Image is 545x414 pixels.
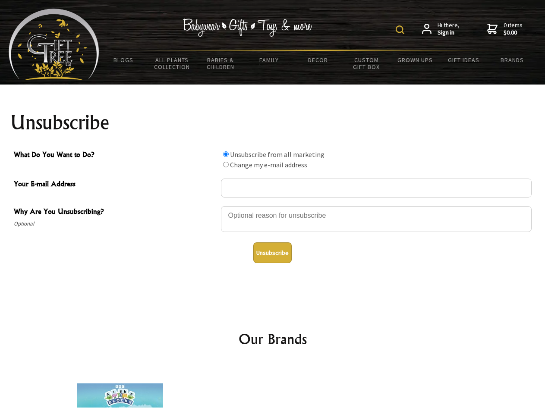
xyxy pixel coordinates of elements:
[223,162,229,167] input: What Do You Want to Do?
[253,242,292,263] button: Unsubscribe
[221,206,532,232] textarea: Why Are You Unsubscribing?
[422,22,460,37] a: Hi there,Sign in
[14,206,217,219] span: Why Are You Unsubscribing?
[196,51,245,76] a: Babies & Children
[396,25,404,34] img: product search
[14,179,217,191] span: Your E-mail Address
[438,22,460,37] span: Hi there,
[504,21,523,37] span: 0 items
[293,51,342,69] a: Decor
[221,179,532,198] input: Your E-mail Address
[17,329,528,349] h2: Our Brands
[14,219,217,229] span: Optional
[148,51,197,76] a: All Plants Collection
[439,51,488,69] a: Gift Ideas
[230,160,307,169] label: Change my e-mail address
[230,150,324,159] label: Unsubscribe from all marketing
[9,9,99,80] img: Babyware - Gifts - Toys and more...
[504,29,523,37] strong: $0.00
[391,51,439,69] a: Grown Ups
[438,29,460,37] strong: Sign in
[342,51,391,76] a: Custom Gift Box
[183,19,312,37] img: Babywear - Gifts - Toys & more
[245,51,294,69] a: Family
[223,151,229,157] input: What Do You Want to Do?
[14,149,217,162] span: What Do You Want to Do?
[488,51,537,69] a: Brands
[10,112,535,133] h1: Unsubscribe
[99,51,148,69] a: BLOGS
[487,22,523,37] a: 0 items$0.00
